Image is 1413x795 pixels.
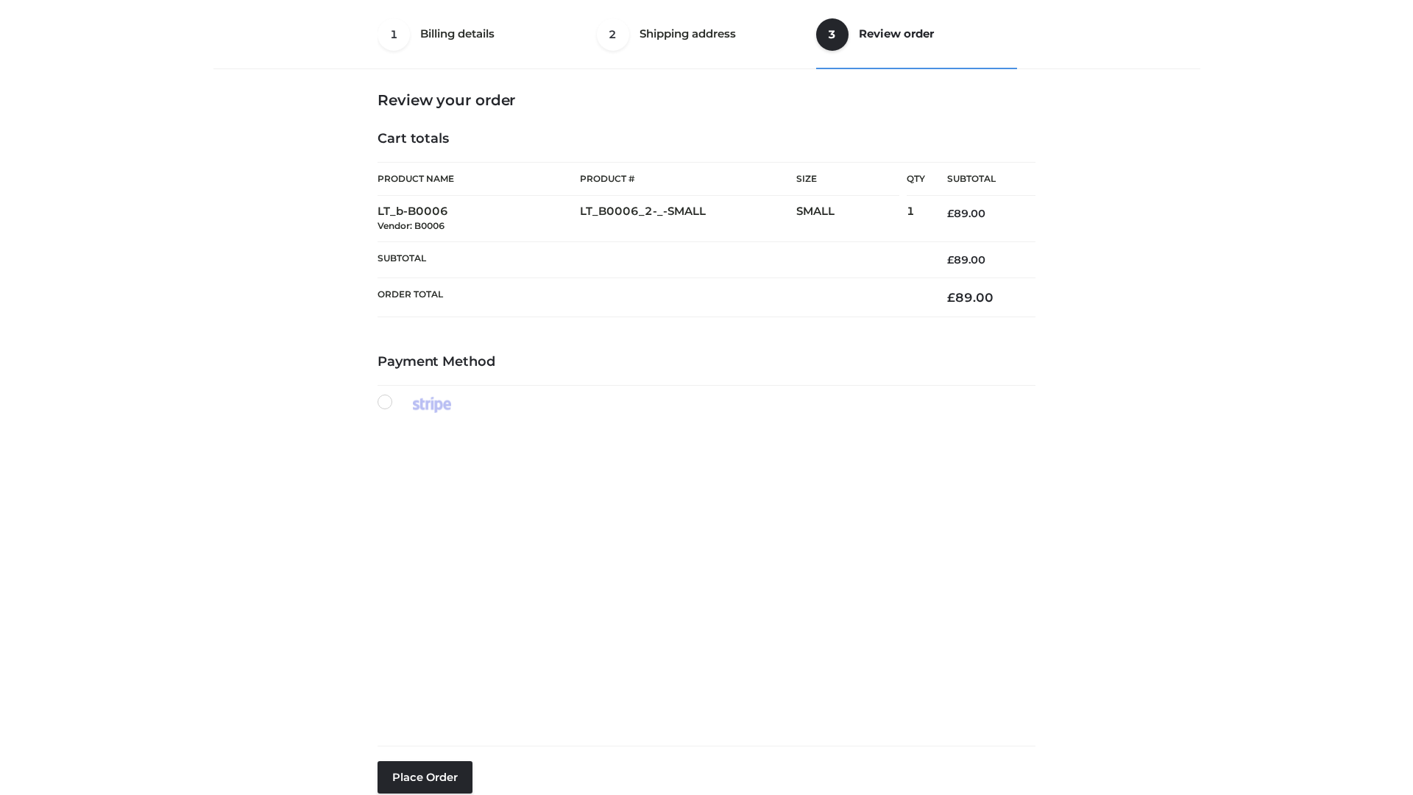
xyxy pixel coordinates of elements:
span: £ [947,207,954,220]
h4: Cart totals [378,131,1035,147]
td: LT_B0006_2-_-SMALL [580,196,796,242]
td: SMALL [796,196,907,242]
span: £ [947,290,955,305]
button: Place order [378,761,472,794]
bdi: 89.00 [947,253,985,266]
span: £ [947,253,954,266]
iframe: Secure payment input frame [375,410,1033,734]
th: Subtotal [925,163,1035,196]
h3: Review your order [378,91,1035,109]
th: Subtotal [378,241,925,278]
th: Qty [907,162,925,196]
h4: Payment Method [378,354,1035,370]
td: LT_b-B0006 [378,196,580,242]
bdi: 89.00 [947,290,994,305]
td: 1 [907,196,925,242]
th: Order Total [378,278,925,317]
th: Product Name [378,162,580,196]
th: Size [796,163,899,196]
bdi: 89.00 [947,207,985,220]
small: Vendor: B0006 [378,220,445,231]
th: Product # [580,162,796,196]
